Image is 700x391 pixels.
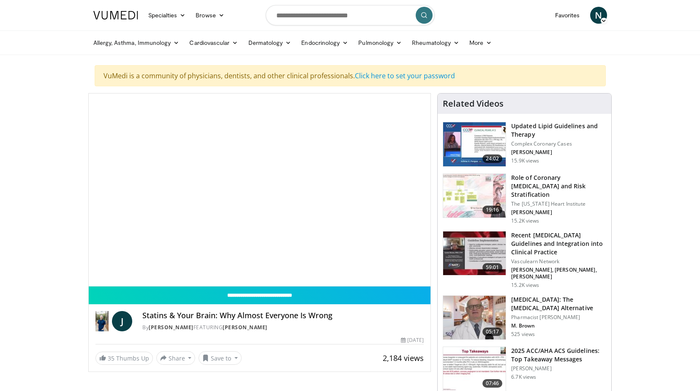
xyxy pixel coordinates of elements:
p: Vasculearn Network [511,258,606,265]
button: Share [156,351,196,365]
h3: Recent [MEDICAL_DATA] Guidelines and Integration into Clinical Practice [511,231,606,256]
h3: [MEDICAL_DATA]: The [MEDICAL_DATA] Alternative [511,295,606,312]
a: 35 Thumbs Up [95,352,153,365]
img: VuMedi Logo [93,11,138,19]
a: Click here to set your password [355,71,455,80]
span: 24:02 [482,154,503,163]
p: [PERSON_NAME] [511,149,606,156]
p: [PERSON_NAME], [PERSON_NAME], [PERSON_NAME] [511,267,606,280]
video-js: Video Player [89,94,431,286]
p: [PERSON_NAME] [511,209,606,216]
h3: Updated Lipid Guidelines and Therapy [511,122,606,139]
a: [PERSON_NAME] [223,324,267,331]
p: M. Brown [511,322,606,329]
h3: Role of Coronary [MEDICAL_DATA] and Risk Stratification [511,173,606,199]
button: Save to [199,351,242,365]
img: Dr. Jordan Rennicke [95,311,109,331]
input: Search topics, interventions [266,5,435,25]
a: N [590,7,607,24]
span: 2,184 views [383,353,424,363]
p: Complex Coronary Cases [511,140,606,147]
a: 05:17 [MEDICAL_DATA]: The [MEDICAL_DATA] Alternative Pharmacist [PERSON_NAME] M. Brown 525 views [443,295,606,340]
div: [DATE] [401,336,424,344]
span: 35 [108,354,114,362]
a: Specialties [143,7,191,24]
a: Dermatology [243,34,297,51]
a: Pulmonology [353,34,407,51]
img: ce9609b9-a9bf-4b08-84dd-8eeb8ab29fc6.150x105_q85_crop-smart_upscale.jpg [443,296,506,340]
a: Browse [191,7,229,24]
a: [PERSON_NAME] [149,324,193,331]
a: More [464,34,497,51]
span: 59:01 [482,263,503,272]
a: Favorites [550,7,585,24]
img: 369ac253-1227-4c00-b4e1-6e957fd240a8.150x105_q85_crop-smart_upscale.jpg [443,347,506,391]
div: VuMedi is a community of physicians, dentists, and other clinical professionals. [95,65,606,86]
p: [PERSON_NAME] [511,365,606,372]
div: By FEATURING [142,324,424,331]
span: 19:16 [482,206,503,214]
h4: Statins & Your Brain: Why Almost Everyone Is Wrong [142,311,424,320]
h3: 2025 ACC/AHA ACS Guidelines: Top Takeaway Messages [511,347,606,363]
a: J [112,311,132,331]
a: 24:02 Updated Lipid Guidelines and Therapy Complex Coronary Cases [PERSON_NAME] 15.9K views [443,122,606,167]
a: Cardiovascular [184,34,243,51]
a: 19:16 Role of Coronary [MEDICAL_DATA] and Risk Stratification The [US_STATE] Heart Institute [PER... [443,173,606,224]
img: 87825f19-cf4c-4b91-bba1-ce218758c6bb.150x105_q85_crop-smart_upscale.jpg [443,231,506,275]
p: 15.9K views [511,157,539,164]
a: Allergy, Asthma, Immunology [88,34,185,51]
p: 15.2K views [511,282,539,289]
span: 07:46 [482,379,503,388]
a: 59:01 Recent [MEDICAL_DATA] Guidelines and Integration into Clinical Practice Vasculearn Network ... [443,231,606,289]
img: 1efa8c99-7b8a-4ab5-a569-1c219ae7bd2c.150x105_q85_crop-smart_upscale.jpg [443,174,506,218]
p: 525 views [511,331,535,338]
h4: Related Videos [443,99,504,109]
p: The [US_STATE] Heart Institute [511,201,606,207]
a: Endocrinology [296,34,353,51]
a: Rheumatology [407,34,464,51]
p: 6.7K views [511,374,536,380]
img: 77f671eb-9394-4acc-bc78-a9f077f94e00.150x105_q85_crop-smart_upscale.jpg [443,122,506,166]
p: 15.2K views [511,218,539,224]
p: Pharmacist [PERSON_NAME] [511,314,606,321]
span: 05:17 [482,328,503,336]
